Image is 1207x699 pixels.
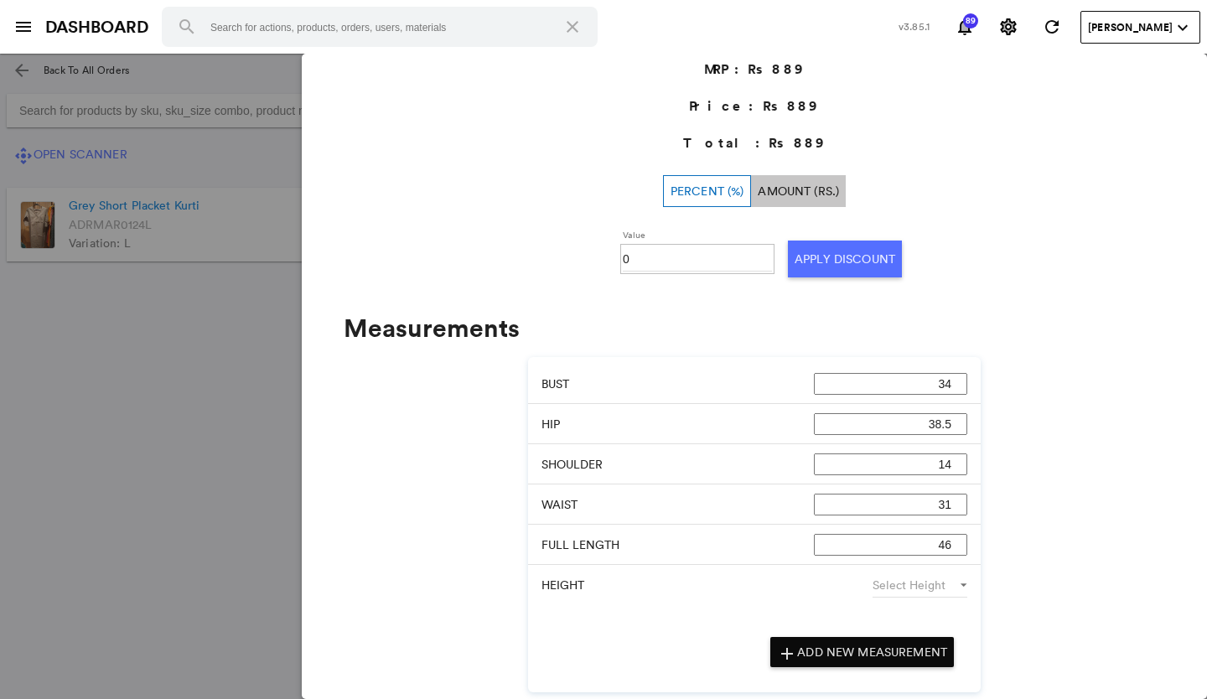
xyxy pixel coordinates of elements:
[899,19,930,34] span: v3.85.1
[777,644,797,664] md-icon: add
[7,10,40,44] button: open sidebar
[955,17,975,37] md-icon: notifications
[1173,18,1193,38] md-icon: expand_more
[1080,11,1200,44] button: User
[541,375,814,392] p: BUST
[814,453,967,475] input: SHOULDER
[541,577,873,593] p: HEIGHT
[663,175,752,207] button: Percent (%)
[788,241,902,277] button: Apply Discount
[998,17,1018,37] md-icon: settings
[541,416,814,432] p: HIP
[167,7,207,47] button: Search
[814,494,967,515] input: WAIST
[1088,20,1173,35] span: [PERSON_NAME]
[751,175,846,207] button: Amount (Rs.)
[344,314,520,342] h2: Measurements
[541,536,814,553] p: FULL LENGTH
[873,572,967,598] md-select: Select Height
[992,10,1025,44] button: Settings
[962,17,979,25] span: 89
[770,637,954,667] button: addAdd New Measurement
[562,17,583,37] md-icon: close
[541,456,814,473] p: SHOULDER
[623,246,772,272] input: Value
[814,373,967,395] input: BUST
[683,133,826,153] h6: Total : Rs 889
[814,534,967,556] input: FULL LENGTH
[177,17,197,37] md-icon: search
[814,413,967,435] input: HIP
[552,7,593,47] button: Clear
[541,496,814,513] p: WAIST
[13,17,34,37] md-icon: menu
[797,645,947,660] span: Add New Measurement
[1035,10,1069,44] button: Refresh State
[1042,17,1062,37] md-icon: refresh
[689,96,819,116] h6: Price : Rs 889
[162,7,598,47] input: Search for actions, products, orders, users, materials
[704,60,805,80] h6: MRP : Rs 889
[948,10,982,44] button: Notifications
[45,15,148,39] a: DASHBOARD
